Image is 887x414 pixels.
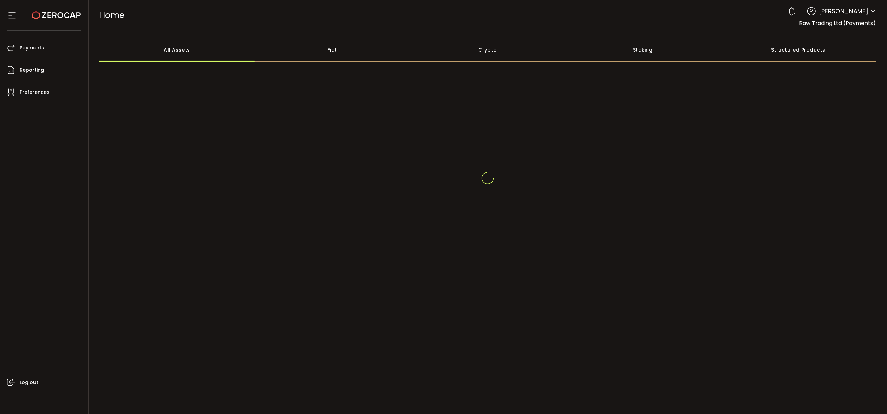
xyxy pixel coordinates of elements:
span: Preferences [19,87,50,97]
span: Payments [19,43,44,53]
div: Structured Products [721,38,876,62]
div: All Assets [99,38,255,62]
div: Crypto [410,38,566,62]
span: Reporting [19,65,44,75]
span: Home [99,9,125,21]
div: Fiat [255,38,410,62]
div: Staking [565,38,721,62]
span: Raw Trading Ltd (Payments) [799,19,876,27]
span: Log out [19,377,38,387]
span: [PERSON_NAME] [819,6,869,16]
